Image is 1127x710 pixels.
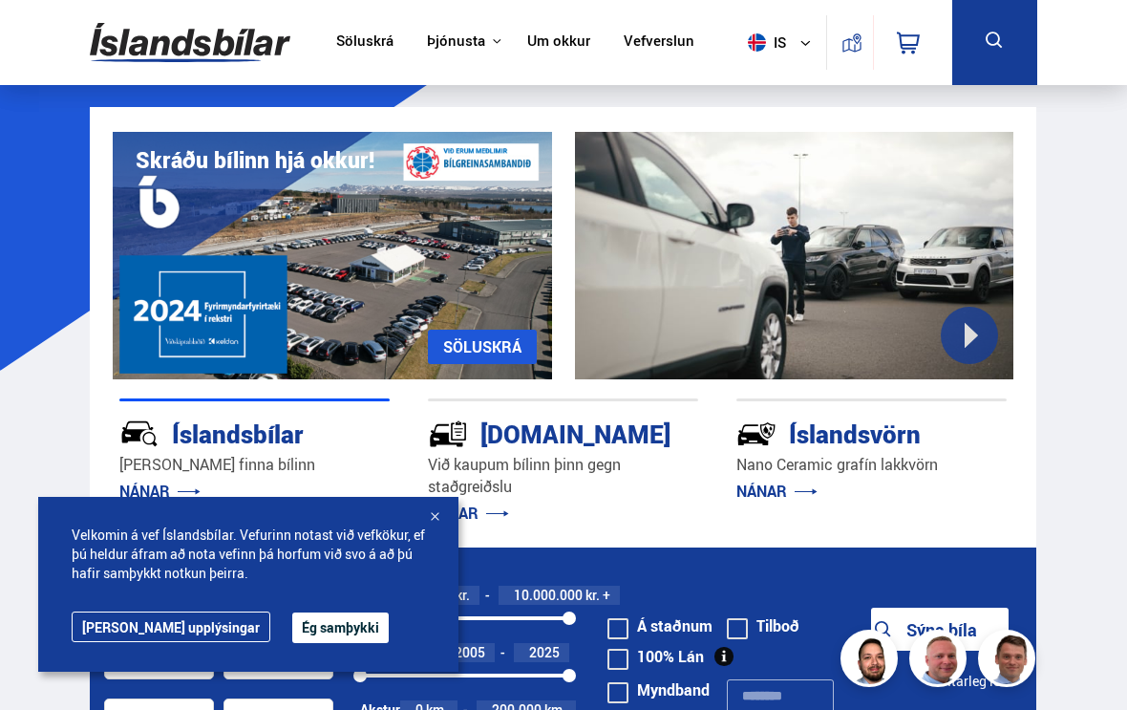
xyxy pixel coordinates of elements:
span: + [603,588,610,603]
a: [PERSON_NAME] upplýsingar [72,612,270,642]
a: NÁNAR [119,481,201,502]
button: is [740,14,826,71]
div: [DOMAIN_NAME] [428,416,630,449]
img: eKx6w-_Home_640_.png [113,132,552,379]
a: SÖLUSKRÁ [428,330,537,364]
button: Sýna bíla [871,608,1009,651]
button: Ég samþykki [292,613,389,643]
label: Myndband [607,682,710,698]
span: 2005 [455,643,485,661]
img: -Svtn6bYgwAsiwNX.svg [736,414,776,454]
a: Um okkur [527,32,590,53]
span: 2025 [529,643,560,661]
h1: Skráðu bílinn hjá okkur! [136,147,374,173]
p: [PERSON_NAME] finna bílinn [119,454,390,476]
label: Á staðnum [607,618,712,634]
label: Tilboð [727,618,799,634]
p: Við kaupum bílinn þinn gegn staðgreiðslu [428,454,698,498]
a: Söluskrá [336,32,393,53]
div: Íslandsvörn [736,416,939,449]
span: kr. [585,588,600,603]
img: nhp88E3Fdnt1Opn2.png [843,633,901,690]
img: siFngHWaQ9KaOqBr.png [912,633,969,690]
label: 100% Lán [607,649,704,664]
span: 10.000.000 [514,586,583,604]
img: JRvxyua_JYH6wB4c.svg [119,414,159,454]
a: NÁNAR [736,481,818,502]
img: svg+xml;base64,PHN2ZyB4bWxucz0iaHR0cDovL3d3dy53My5vcmcvMjAwMC9zdmciIHdpZHRoPSI1MTIiIGhlaWdodD0iNT... [748,33,766,52]
button: Þjónusta [427,32,485,51]
img: tr5P-W3DuiFaO7aO.svg [428,414,468,454]
span: is [740,33,788,52]
span: Velkomin á vef Íslandsbílar. Vefurinn notast við vefkökur, ef þú heldur áfram að nota vefinn þá h... [72,526,425,583]
a: NÁNAR [428,503,509,524]
img: FbJEzSuNWCJXmdc-.webp [981,633,1038,690]
a: Vefverslun [624,32,694,53]
img: G0Ugv5HjCgRt.svg [90,11,290,74]
span: kr. [456,588,470,603]
div: Íslandsbílar [119,416,322,449]
p: Nano Ceramic grafín lakkvörn [736,454,1007,476]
